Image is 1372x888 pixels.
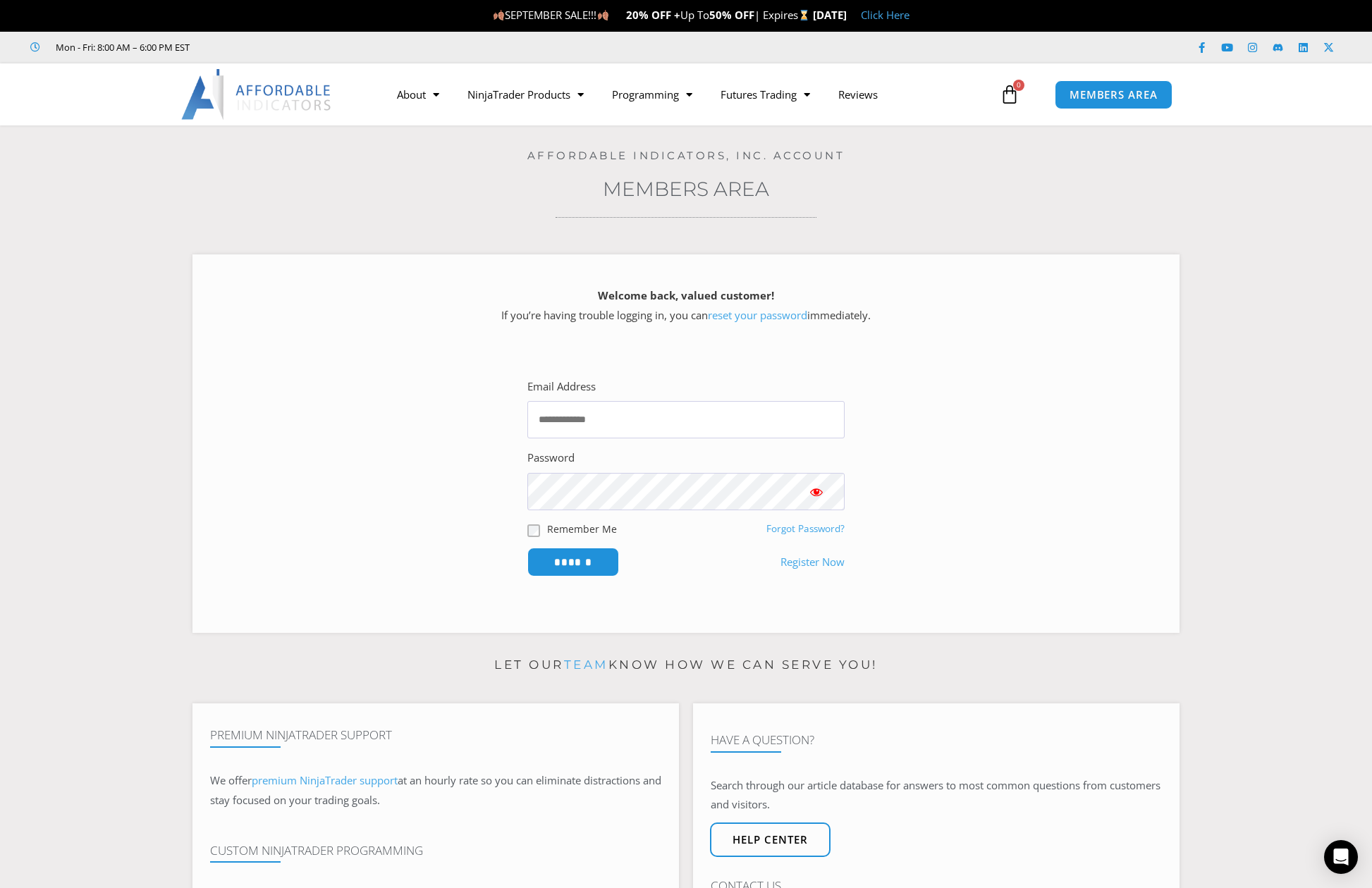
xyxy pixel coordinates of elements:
p: Let our know how we can serve you! [192,654,1180,677]
img: 🍂 [598,10,608,20]
a: Programming [598,78,706,111]
span: 0 [1013,80,1024,91]
a: Help center [710,822,831,857]
a: premium NinjaTrader support [252,773,398,787]
button: Show password [788,473,845,510]
a: NinjaTrader Products [453,78,598,111]
label: Email Address [527,377,596,397]
a: 0 [979,74,1041,115]
span: We offer [210,773,252,787]
img: 🍂 [494,10,504,20]
h4: Premium NinjaTrader Support [210,728,661,742]
a: Members Area [603,177,769,201]
span: Help center [733,834,808,845]
span: MEMBERS AREA [1070,90,1158,100]
h4: Have A Question? [711,733,1162,747]
a: Register Now [780,553,845,572]
label: Password [527,448,575,468]
strong: 50% OFF [709,8,754,22]
a: reset your password [708,308,807,322]
a: Click Here [861,8,909,22]
img: ⌛ [799,10,809,20]
p: If you’re having trouble logging in, you can immediately. [217,286,1155,326]
a: About [383,78,453,111]
div: Open Intercom Messenger [1324,840,1358,874]
a: MEMBERS AREA [1055,80,1172,109]
span: Mon - Fri: 8:00 AM – 6:00 PM EST [52,39,190,56]
nav: Menu [383,78,996,111]
span: at an hourly rate so you can eliminate distractions and stay focused on your trading goals. [210,773,661,807]
span: SEPTEMBER SALE!!! Up To | Expires [493,8,812,22]
a: Affordable Indicators, Inc. Account [527,149,845,162]
h4: Custom NinjaTrader Programming [210,844,661,858]
img: LogoAI | Affordable Indicators – NinjaTrader [181,69,333,120]
strong: 20% OFF + [626,8,680,22]
iframe: Customer reviews powered by Trustpilot [209,40,421,54]
strong: Welcome back, valued customer! [598,288,774,302]
p: Search through our article database for answers to most common questions from customers and visit... [711,776,1162,815]
a: Forgot Password? [766,522,845,535]
a: team [564,658,608,672]
a: Futures Trading [706,78,824,111]
label: Remember Me [547,522,617,536]
a: Reviews [824,78,892,111]
strong: [DATE] [813,8,847,22]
